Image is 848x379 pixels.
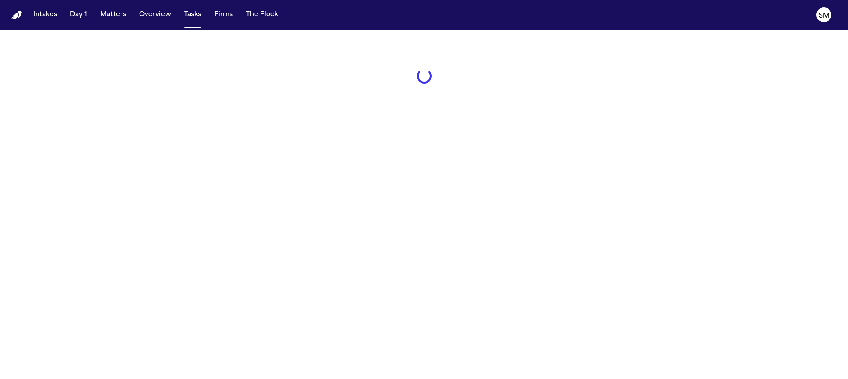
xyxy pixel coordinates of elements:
a: Home [11,11,22,19]
button: Firms [210,6,236,23]
button: The Flock [242,6,282,23]
button: Day 1 [66,6,91,23]
button: Overview [135,6,175,23]
button: Tasks [180,6,205,23]
button: Intakes [30,6,61,23]
button: Matters [96,6,130,23]
img: Finch Logo [11,11,22,19]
